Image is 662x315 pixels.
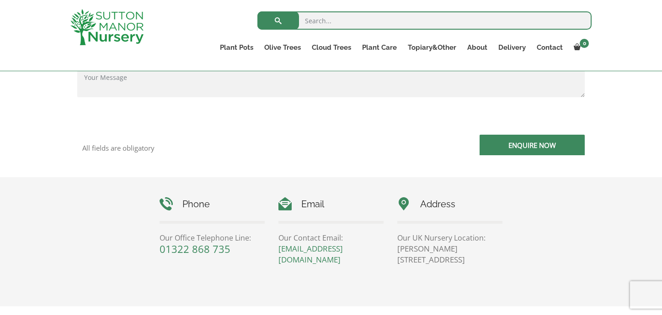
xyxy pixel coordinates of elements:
a: 01322 868 735 [160,242,230,256]
a: Olive Trees [259,41,306,54]
h4: Phone [160,197,265,211]
input: Enquire Now [480,135,585,155]
a: Cloud Trees [306,41,357,54]
h4: Email [278,197,384,211]
p: [PERSON_NAME][STREET_ADDRESS] [397,243,502,265]
a: 0 [568,41,592,54]
a: [EMAIL_ADDRESS][DOMAIN_NAME] [278,243,343,265]
a: About [462,41,493,54]
input: Search... [257,11,592,30]
h4: Address [397,197,502,211]
a: Contact [531,41,568,54]
p: Our Office Telephone Line: [160,232,265,243]
img: logo [70,9,144,45]
p: Our Contact Email: [278,232,384,243]
p: All fields are obligatory [82,144,324,152]
a: Delivery [493,41,531,54]
a: Plant Care [357,41,402,54]
p: Our UK Nursery Location: [397,232,502,243]
a: Plant Pots [214,41,259,54]
span: 0 [580,39,589,48]
a: Topiary&Other [402,41,462,54]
